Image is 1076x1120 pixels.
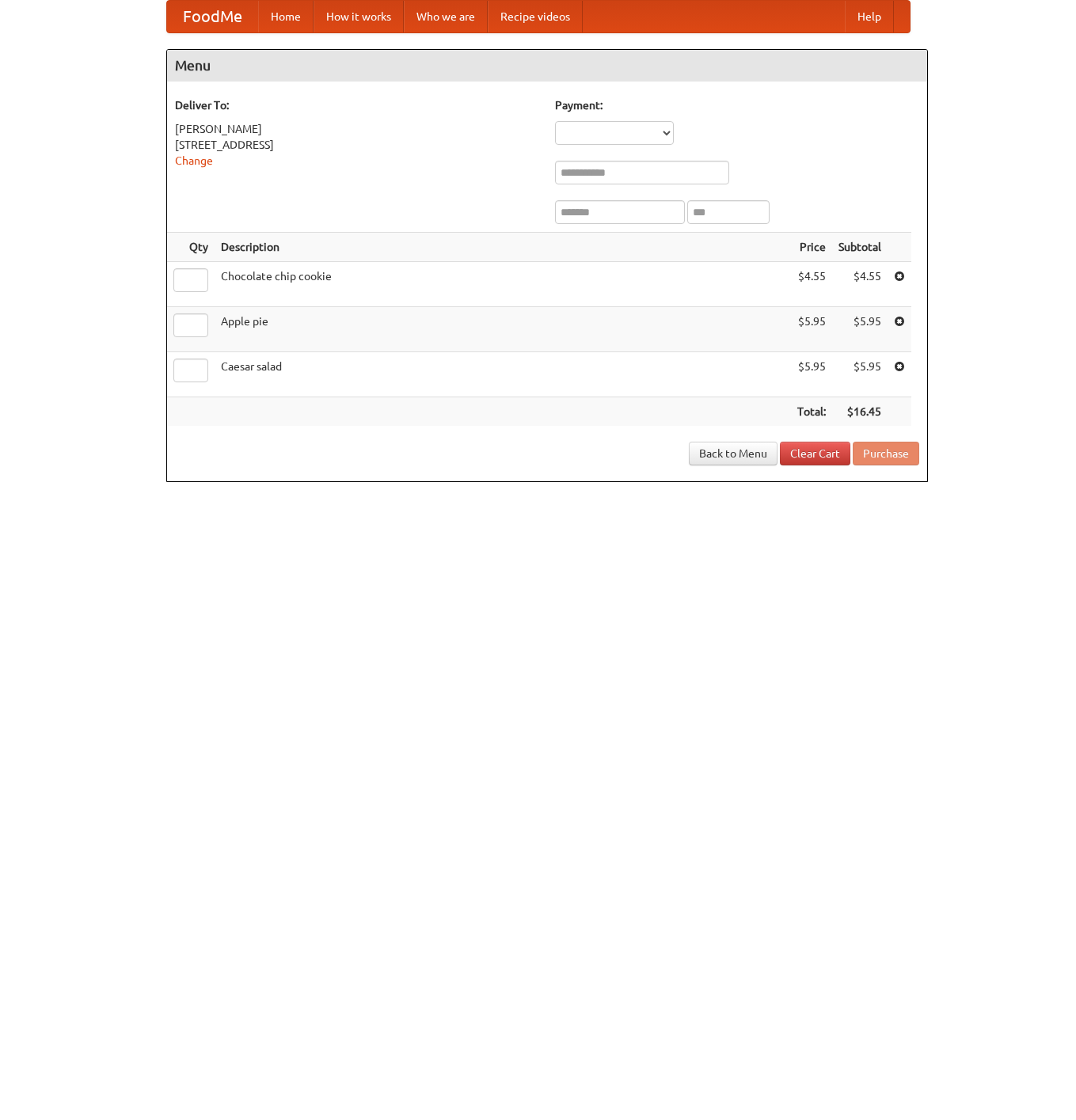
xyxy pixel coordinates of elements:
[832,233,888,262] th: Subtotal
[791,397,832,427] th: Total:
[832,352,888,397] td: $5.95
[167,1,258,32] a: FoodMe
[832,307,888,352] td: $5.95
[780,442,850,465] a: Clear Cart
[175,97,539,113] h5: Deliver To:
[791,233,832,262] th: Price
[404,1,488,32] a: Who we are
[215,352,791,397] td: Caesar salad
[314,1,404,32] a: How it works
[175,121,539,137] div: [PERSON_NAME]
[689,442,778,465] a: Back to Menu
[791,262,832,307] td: $4.55
[555,97,919,113] h5: Payment:
[175,154,213,167] a: Change
[215,233,791,262] th: Description
[832,262,888,307] td: $4.55
[215,262,791,307] td: Chocolate chip cookie
[167,233,215,262] th: Qty
[488,1,583,32] a: Recipe videos
[175,137,539,153] div: [STREET_ADDRESS]
[791,307,832,352] td: $5.95
[167,50,927,82] h4: Menu
[791,352,832,397] td: $5.95
[215,307,791,352] td: Apple pie
[258,1,314,32] a: Home
[832,397,888,427] th: $16.45
[853,442,919,465] button: Purchase
[845,1,894,32] a: Help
